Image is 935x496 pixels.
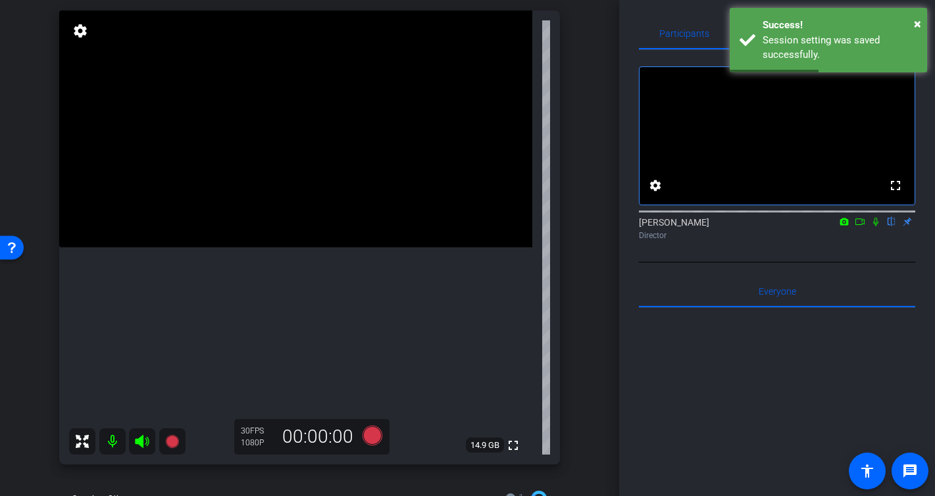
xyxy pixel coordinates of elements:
[274,426,362,448] div: 00:00:00
[914,14,921,34] button: Close
[763,18,917,33] div: Success!
[71,23,89,39] mat-icon: settings
[914,16,921,32] span: ×
[241,426,274,436] div: 30
[250,426,264,435] span: FPS
[902,463,918,479] mat-icon: message
[466,437,504,453] span: 14.9 GB
[505,437,521,453] mat-icon: fullscreen
[241,437,274,448] div: 1080P
[639,230,915,241] div: Director
[647,178,663,193] mat-icon: settings
[639,216,915,241] div: [PERSON_NAME]
[759,287,796,296] span: Everyone
[884,215,899,227] mat-icon: flip
[763,33,917,62] div: Session setting was saved successfully.
[888,178,903,193] mat-icon: fullscreen
[859,463,875,479] mat-icon: accessibility
[659,29,709,38] span: Participants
